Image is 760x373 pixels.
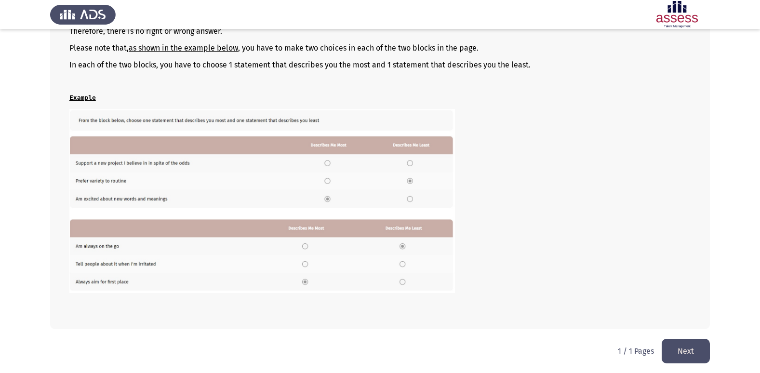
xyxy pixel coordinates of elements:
p: 1 / 1 Pages [618,346,654,356]
button: load next page [662,339,710,363]
img: Assessment logo of OCM R1 ASSESS [644,1,710,28]
p: Therefore, there is no right or wrong answer. [69,27,691,36]
img: Assess Talent Management logo [50,1,116,28]
p: In each of the two blocks, you have to choose 1 statement that describes you the most and 1 state... [69,60,691,69]
u: as shown in the example below [129,43,238,53]
img: QURTIE9DTSBFTi5qcGcxNjM2MDE0NDQzNTMw.jpg [69,109,455,293]
u: Example [69,94,96,101]
p: Please note that, , you have to make two choices in each of the two blocks in the page. [69,43,691,53]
